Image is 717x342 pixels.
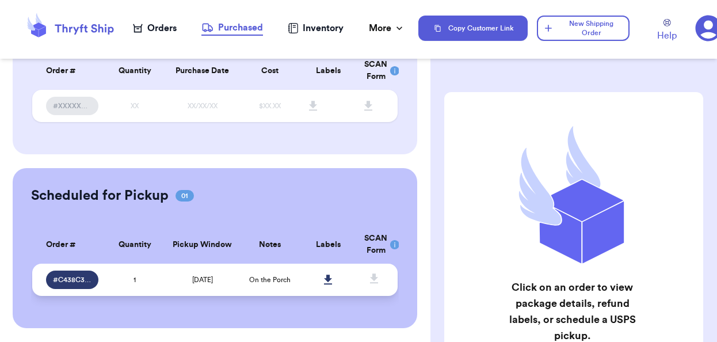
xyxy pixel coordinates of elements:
[133,21,177,35] a: Orders
[131,102,139,109] span: XX
[32,52,105,90] th: Order #
[134,276,136,283] span: 1
[164,52,241,90] th: Purchase Date
[241,226,299,264] th: Notes
[53,275,91,284] span: # C438C37D
[299,52,358,90] th: Labels
[105,226,164,264] th: Quantity
[176,190,194,202] span: 01
[249,276,291,283] span: On the Porch
[369,21,405,35] div: More
[201,21,263,36] a: Purchased
[32,226,105,264] th: Order #
[288,21,344,35] a: Inventory
[31,187,169,205] h2: Scheduled for Pickup
[241,52,299,90] th: Cost
[657,29,677,43] span: Help
[259,102,281,109] span: $XX.XX
[192,276,213,283] span: [DATE]
[364,59,384,83] div: SCAN Form
[53,101,91,111] span: #XXXXXXXX
[299,226,358,264] th: Labels
[188,102,218,109] span: XX/XX/XX
[201,21,263,35] div: Purchased
[164,226,241,264] th: Pickup Window
[657,19,677,43] a: Help
[537,16,630,41] button: New Shipping Order
[418,16,528,41] button: Copy Customer Link
[105,52,164,90] th: Quantity
[364,233,384,257] div: SCAN Form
